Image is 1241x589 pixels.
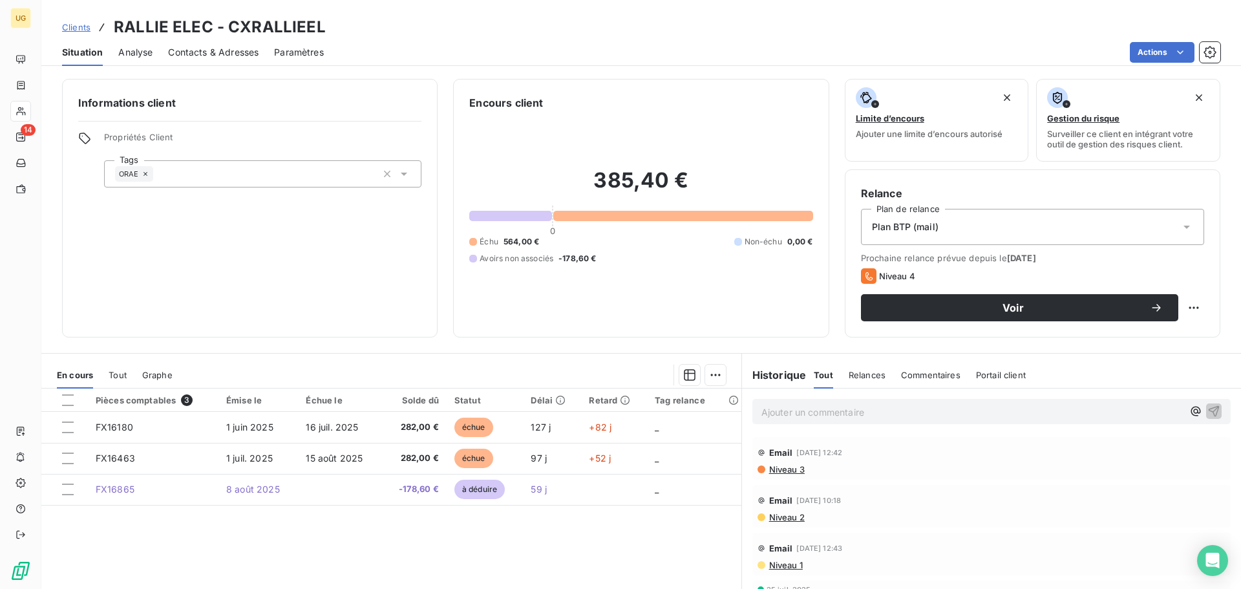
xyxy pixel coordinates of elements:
[480,253,553,264] span: Avoirs non associés
[861,186,1204,201] h6: Relance
[142,370,173,380] span: Graphe
[306,453,363,464] span: 15 août 2025
[879,271,915,281] span: Niveau 4
[655,422,659,433] span: _
[876,303,1150,313] span: Voir
[96,484,134,495] span: FX16865
[226,395,290,405] div: Émise le
[796,497,841,504] span: [DATE] 10:18
[1047,113,1119,123] span: Gestion du risque
[306,395,374,405] div: Échue le
[109,370,127,380] span: Tout
[814,370,833,380] span: Tout
[390,483,439,496] span: -178,60 €
[589,395,639,405] div: Retard
[861,294,1178,321] button: Voir
[62,46,103,59] span: Situation
[787,236,813,248] span: 0,00 €
[504,236,539,248] span: 564,00 €
[226,422,273,433] span: 1 juin 2025
[531,422,551,433] span: 127 j
[153,168,164,180] input: Ajouter une valeur
[769,543,793,553] span: Email
[78,95,421,111] h6: Informations client
[119,170,139,178] span: ORAE
[96,453,135,464] span: FX16463
[768,512,805,522] span: Niveau 2
[845,79,1029,162] button: Limite d’encoursAjouter une limite d’encours autorisé
[849,370,886,380] span: Relances
[306,422,358,433] span: 16 juil. 2025
[62,21,90,34] a: Clients
[769,495,793,506] span: Email
[655,395,734,405] div: Tag relance
[1007,253,1036,263] span: [DATE]
[226,484,280,495] span: 8 août 2025
[550,226,555,236] span: 0
[96,422,133,433] span: FX16180
[454,449,493,468] span: échue
[796,544,842,552] span: [DATE] 12:43
[114,16,326,39] h3: RALLIE ELEC - CXRALLIEEL
[62,22,90,32] span: Clients
[872,220,939,233] span: Plan BTP (mail)
[96,394,211,406] div: Pièces comptables
[1036,79,1220,162] button: Gestion du risqueSurveiller ce client en intégrant votre outil de gestion des risques client.
[469,95,543,111] h6: Encours client
[1047,129,1209,149] span: Surveiller ce client en intégrant votre outil de gestion des risques client.
[856,113,924,123] span: Limite d’encours
[10,561,31,581] img: Logo LeanPay
[796,449,842,456] span: [DATE] 12:42
[531,395,573,405] div: Délai
[181,394,193,406] span: 3
[390,421,439,434] span: 282,00 €
[861,253,1204,263] span: Prochaine relance prévue depuis le
[21,124,36,136] span: 14
[168,46,259,59] span: Contacts & Adresses
[390,395,439,405] div: Solde dû
[10,8,31,28] div: UG
[480,236,498,248] span: Échu
[768,464,805,475] span: Niveau 3
[531,484,547,495] span: 59 j
[558,253,596,264] span: -178,60 €
[856,129,1002,139] span: Ajouter une limite d’encours autorisé
[976,370,1026,380] span: Portail client
[589,422,611,433] span: +82 j
[454,480,505,499] span: à déduire
[655,453,659,464] span: _
[1197,545,1228,576] div: Open Intercom Messenger
[104,132,421,150] span: Propriétés Client
[742,367,807,383] h6: Historique
[390,452,439,465] span: 282,00 €
[454,395,515,405] div: Statut
[768,560,803,570] span: Niveau 1
[226,453,273,464] span: 1 juil. 2025
[469,167,812,206] h2: 385,40 €
[118,46,153,59] span: Analyse
[589,453,611,464] span: +52 j
[274,46,324,59] span: Paramètres
[655,484,659,495] span: _
[769,447,793,458] span: Email
[1130,42,1194,63] button: Actions
[531,453,547,464] span: 97 j
[901,370,960,380] span: Commentaires
[57,370,93,380] span: En cours
[745,236,782,248] span: Non-échu
[454,418,493,437] span: échue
